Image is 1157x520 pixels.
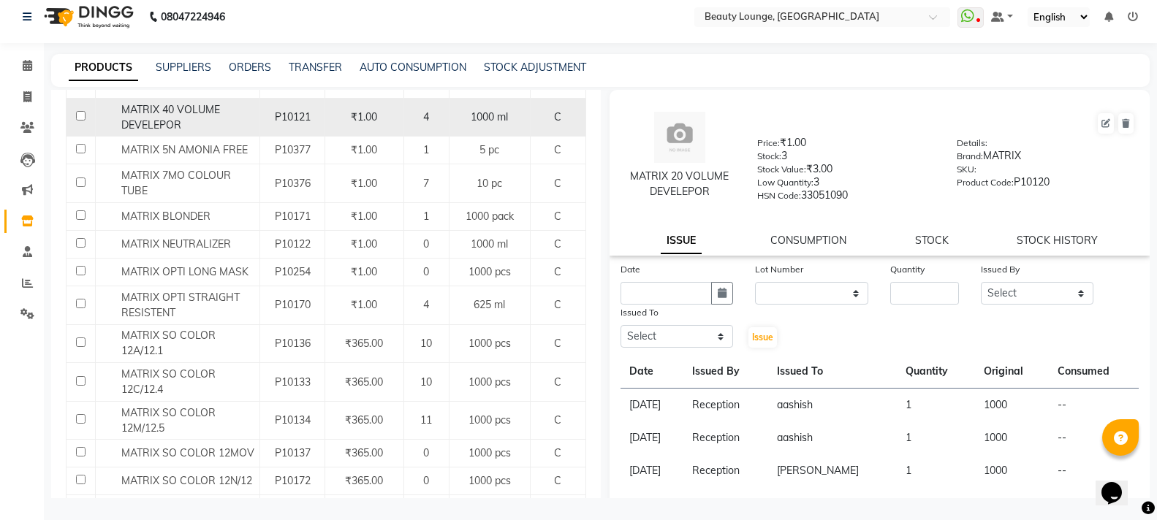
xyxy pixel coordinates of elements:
[289,61,342,74] a: TRANSFER
[897,355,974,389] th: Quantity
[469,337,511,350] span: 1000 pcs
[420,375,432,389] span: 10
[957,137,987,150] label: Details:
[1017,234,1098,247] a: STOCK HISTORY
[469,446,511,459] span: 1000 pcs
[975,487,1049,520] td: 1000
[275,298,311,311] span: P10170
[768,454,897,487] td: [PERSON_NAME]
[420,337,432,350] span: 10
[957,150,983,163] label: Brand:
[554,446,561,459] span: C
[423,237,429,251] span: 0
[229,61,271,74] a: ORDERS
[554,210,561,223] span: C
[121,237,231,251] span: MATRIX NEUTRALIZER
[423,446,429,459] span: 0
[981,263,1020,276] label: Issued By
[469,375,511,389] span: 1000 pcs
[975,421,1049,454] td: 1000
[661,228,702,254] a: ISSUE
[423,298,429,311] span: 4
[477,177,502,190] span: 10 pc
[757,161,936,182] div: ₹3.00
[770,234,846,247] a: CONSUMPTION
[957,176,1014,189] label: Product Code:
[897,487,974,520] td: 1
[360,61,466,74] a: AUTO CONSUMPTION
[621,454,684,487] td: [DATE]
[768,389,897,422] td: aashish
[1049,454,1139,487] td: --
[121,143,248,156] span: MATRIX 5N AMONIA FREE
[466,210,514,223] span: 1000 pack
[121,367,216,396] span: MATRIX SO COLOR 12C/12.4
[121,210,210,223] span: MATRIX BLONDER
[755,263,803,276] label: Lot Number
[683,487,767,520] td: Reception
[351,210,377,223] span: ₹1.00
[621,487,684,520] td: [DATE]
[1049,487,1139,520] td: --
[275,143,311,156] span: P10377
[351,298,377,311] span: ₹1.00
[890,263,925,276] label: Quantity
[423,143,429,156] span: 1
[683,355,767,389] th: Issued By
[621,263,640,276] label: Date
[484,61,586,74] a: STOCK ADJUSTMENT
[275,265,311,278] span: P10254
[121,291,240,319] span: MATRIX OPTI STRAIGHT RESISTENT
[345,474,383,487] span: ₹365.00
[345,413,383,427] span: ₹365.00
[554,177,561,190] span: C
[683,421,767,454] td: Reception
[469,413,511,427] span: 1000 pcs
[768,487,897,520] td: [PERSON_NAME]
[1049,421,1139,454] td: --
[554,143,561,156] span: C
[757,163,806,176] label: Stock Value:
[469,265,511,278] span: 1000 pcs
[654,112,705,163] img: avatar
[351,177,377,190] span: ₹1.00
[420,413,432,427] span: 11
[757,175,936,195] div: 3
[345,337,383,350] span: ₹365.00
[275,110,311,123] span: P10121
[121,169,231,197] span: MATRIX 7MO COLOUR TUBE
[121,446,254,459] span: MATRIX SO COLOR 12MOV
[345,446,383,459] span: ₹365.00
[957,148,1135,169] div: MATRIX
[683,389,767,422] td: Reception
[768,421,897,454] td: aashish
[275,446,311,459] span: P10137
[621,389,684,422] td: [DATE]
[121,329,216,357] span: MATRIX SO COLOR 12A/12.1
[554,298,561,311] span: C
[975,454,1049,487] td: 1000
[757,189,801,202] label: HSN Code:
[757,176,813,189] label: Low Quantity:
[423,177,429,190] span: 7
[479,143,499,156] span: 5 pc
[554,237,561,251] span: C
[757,137,780,150] label: Price:
[469,474,511,487] span: 1000 pcs
[121,406,216,435] span: MATRIX SO COLOR 12M/12.5
[351,265,377,278] span: ₹1.00
[757,150,781,163] label: Stock:
[99,77,110,91] span: Collapse Row
[975,389,1049,422] td: 1000
[471,237,508,251] span: 1000 ml
[768,355,897,389] th: Issued To
[275,177,311,190] span: P10376
[1049,355,1139,389] th: Consumed
[351,110,377,123] span: ₹1.00
[554,265,561,278] span: C
[621,421,684,454] td: [DATE]
[957,175,1135,195] div: P10120
[1096,462,1142,505] iframe: chat widget
[121,103,220,131] span: MATRIX 40 VOLUME DEVELEPOR
[554,337,561,350] span: C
